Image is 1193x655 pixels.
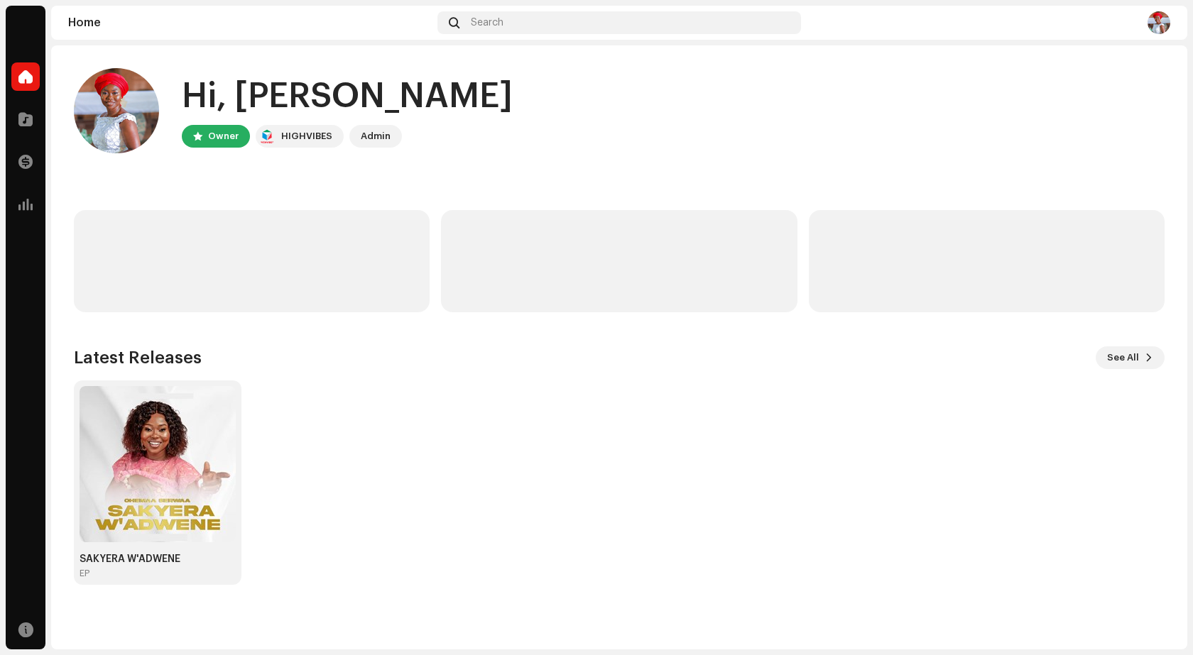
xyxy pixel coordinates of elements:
[1148,11,1170,34] img: 394409a7-d437-46db-b890-a4e386837ced
[208,128,239,145] div: Owner
[80,554,236,565] div: SAKYERA W'ADWENE
[1107,343,1139,372] span: See All
[68,17,432,28] div: Home
[281,128,332,145] div: HIGHVIBES
[80,568,89,579] div: EP
[471,17,503,28] span: Search
[74,68,159,153] img: 394409a7-d437-46db-b890-a4e386837ced
[182,74,513,119] div: Hi, [PERSON_NAME]
[74,346,202,369] h3: Latest Releases
[258,128,276,145] img: feab3aad-9b62-475c-8caf-26f15a9573ee
[361,128,391,145] div: Admin
[80,386,236,542] img: 5afe6f27-a8aa-4e72-ade5-ecd9ac0ffd6c
[1096,346,1165,369] button: See All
